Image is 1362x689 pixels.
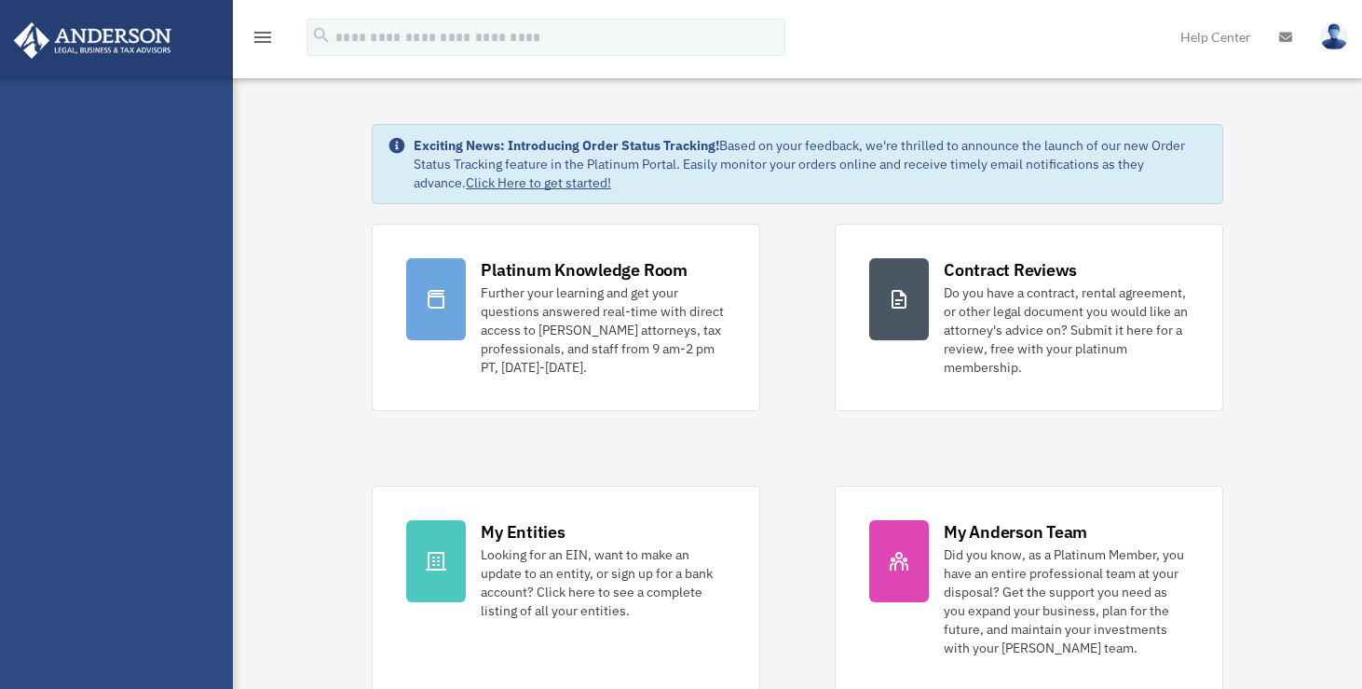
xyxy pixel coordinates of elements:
strong: Exciting News: Introducing Order Status Tracking! [414,137,719,154]
div: Platinum Knowledge Room [481,258,688,282]
div: My Anderson Team [944,520,1087,544]
div: Looking for an EIN, want to make an update to an entity, or sign up for a bank account? Click her... [481,545,726,620]
a: Click Here to get started! [466,174,611,191]
img: User Pic [1320,23,1348,50]
a: menu [252,33,274,48]
div: Did you know, as a Platinum Member, you have an entire professional team at your disposal? Get th... [944,545,1189,657]
div: Do you have a contract, rental agreement, or other legal document you would like an attorney's ad... [944,283,1189,377]
a: Platinum Knowledge Room Further your learning and get your questions answered real-time with dire... [372,224,760,411]
div: Contract Reviews [944,258,1077,282]
a: Contract Reviews Do you have a contract, rental agreement, or other legal document you would like... [835,224,1223,411]
img: Anderson Advisors Platinum Portal [8,22,177,59]
i: menu [252,26,274,48]
div: Further your learning and get your questions answered real-time with direct access to [PERSON_NAM... [481,283,726,377]
div: Based on your feedback, we're thrilled to announce the launch of our new Order Status Tracking fe... [414,136,1207,192]
div: My Entities [481,520,565,544]
i: search [311,25,332,46]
